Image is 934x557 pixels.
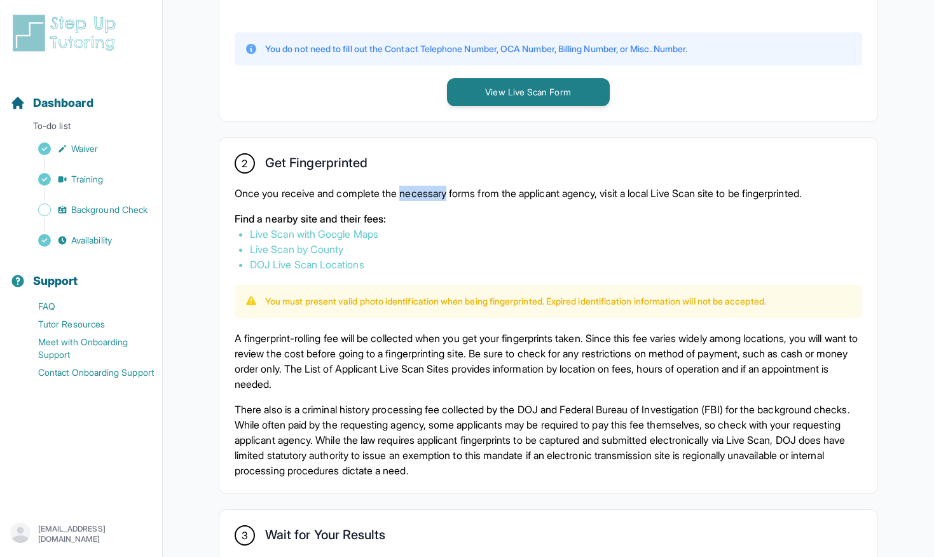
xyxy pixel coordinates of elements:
p: [EMAIL_ADDRESS][DOMAIN_NAME] [38,524,152,544]
a: Live Scan with Google Maps [250,228,378,240]
a: Training [10,170,162,188]
span: 2 [242,156,247,171]
p: Once you receive and complete the necessary forms from the applicant agency, visit a local Live S... [235,186,862,201]
button: View Live Scan Form [447,78,610,106]
button: Dashboard [5,74,157,117]
span: Availability [71,234,112,247]
a: Background Check [10,201,162,219]
h2: Get Fingerprinted [265,155,367,175]
p: You must present valid photo identification when being fingerprinted. Expired identification info... [265,295,766,308]
a: Tutor Resources [10,315,162,333]
span: Waiver [71,142,98,155]
span: Dashboard [33,94,93,112]
button: Support [5,252,157,295]
img: logo [10,13,123,53]
a: DOJ Live Scan Locations [250,258,364,271]
a: Meet with Onboarding Support [10,333,162,364]
span: 3 [242,528,248,543]
span: Support [33,272,78,290]
a: Availability [10,231,162,249]
h2: Wait for Your Results [265,527,385,547]
a: FAQ [10,298,162,315]
p: Find a nearby site and their fees: [235,211,862,226]
button: [EMAIL_ADDRESS][DOMAIN_NAME] [10,523,152,546]
p: To-do list [5,120,157,137]
span: Training [71,173,104,186]
a: Dashboard [10,94,93,112]
span: Background Check [71,203,148,216]
a: Waiver [10,140,162,158]
a: Live Scan by County [250,243,343,256]
p: A fingerprint-rolling fee will be collected when you get your fingerprints taken. Since this fee ... [235,331,862,392]
a: View Live Scan Form [447,85,610,98]
a: Contact Onboarding Support [10,364,162,382]
p: There also is a criminal history processing fee collected by the DOJ and Federal Bureau of Invest... [235,402,862,478]
p: You do not need to fill out the Contact Telephone Number, OCA Number, Billing Number, or Misc. Nu... [265,43,687,55]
